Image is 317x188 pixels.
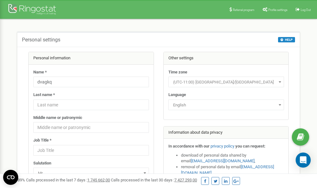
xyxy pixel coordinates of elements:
[168,144,210,148] strong: In accordance with our
[168,69,187,75] label: Time zone
[168,99,284,110] span: English
[26,178,110,182] span: Calls processed in the last 7 days :
[22,37,60,43] h5: Personal settings
[210,144,234,148] a: privacy policy
[87,178,110,182] u: 1 745 662,00
[33,77,149,87] input: Name
[164,52,289,65] div: Other settings
[33,69,47,75] label: Name *
[181,153,284,164] li: download of personal data shared by email ,
[181,164,284,176] li: removal of personal data by email ,
[278,37,295,42] button: HELP
[235,144,265,148] strong: you can request:
[301,8,311,12] span: Log Out
[33,160,51,166] label: Salutation
[111,178,197,182] span: Calls processed in the last 30 days :
[33,99,149,110] input: Last name
[296,153,311,168] div: Open Intercom Messenger
[33,137,52,143] label: Job Title *
[168,92,186,98] label: Language
[3,170,18,185] button: Open CMP widget
[168,77,284,87] span: (UTC-11:00) Pacific/Midway
[164,126,289,139] div: Information about data privacy
[29,52,154,65] div: Personal information
[171,78,282,87] span: (UTC-11:00) Pacific/Midway
[268,8,287,12] span: Profile settings
[33,115,82,121] label: Middle name or patronymic
[33,145,149,156] input: Job Title
[33,92,55,98] label: Last name *
[33,168,149,178] span: Mr.
[174,178,197,182] u: 7 427 293,00
[191,158,254,163] a: [EMAIL_ADDRESS][DOMAIN_NAME]
[233,8,254,12] span: Referral program
[33,122,149,133] input: Middle name or patronymic
[171,101,282,110] span: English
[36,169,147,178] span: Mr.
